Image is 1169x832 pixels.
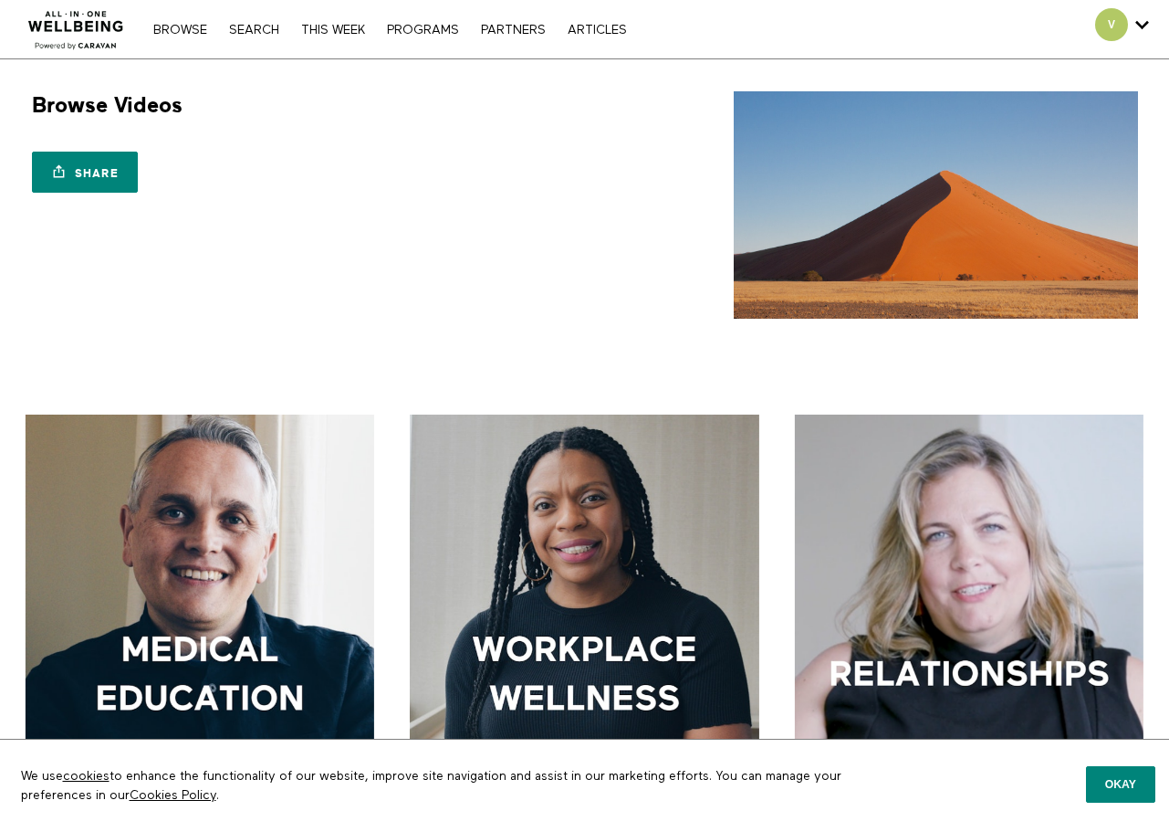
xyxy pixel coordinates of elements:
img: Browse Videos [734,91,1137,319]
p: We use to enhance the functionality of our website, improve site navigation and assist in our mar... [7,753,915,818]
a: Browse [144,24,216,37]
a: Search [220,24,288,37]
a: PARTNERS [472,24,555,37]
a: cookies [63,770,110,783]
nav: Primary [144,20,635,38]
a: Cookies Policy [130,789,216,802]
a: PROGRAMS [378,24,468,37]
a: Share [32,152,138,193]
a: THIS WEEK [292,24,374,37]
button: Okay [1086,766,1155,803]
a: ARTICLES [558,24,636,37]
h1: Browse Videos [32,91,183,120]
